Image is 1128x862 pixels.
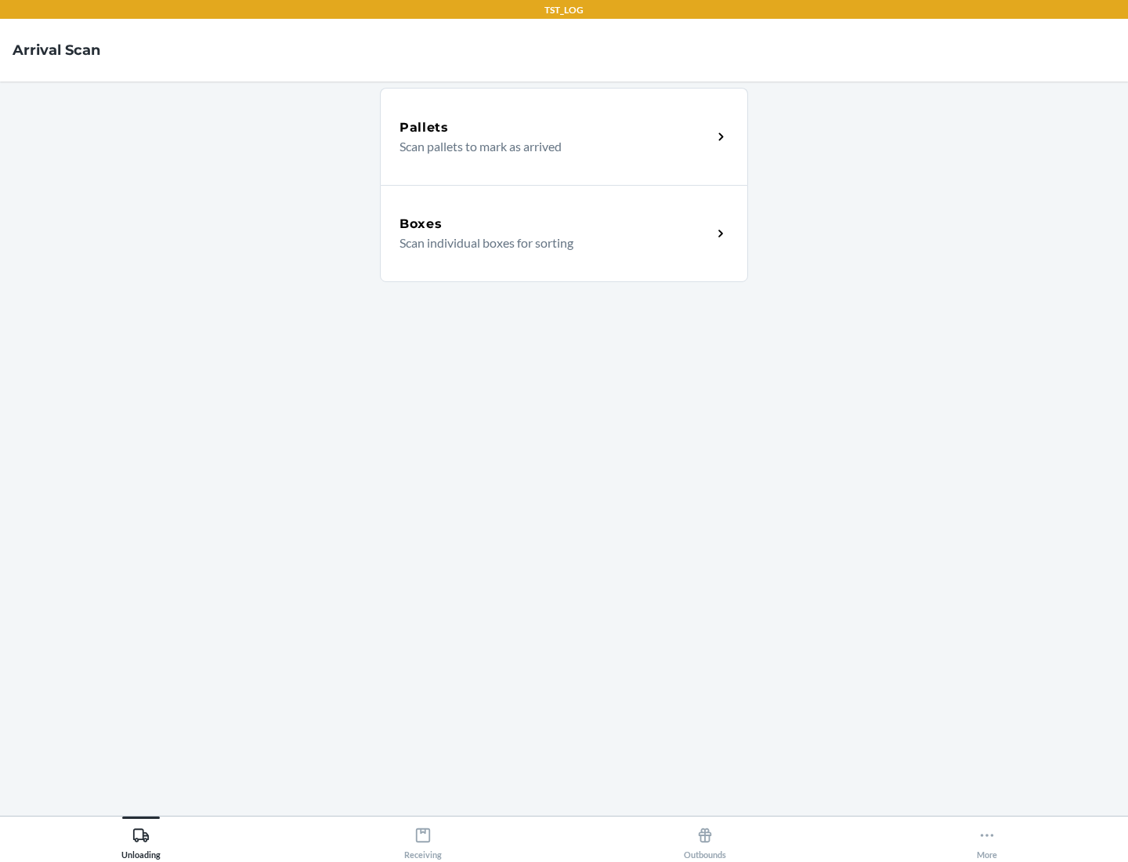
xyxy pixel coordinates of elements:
div: More [977,820,997,860]
div: Receiving [404,820,442,860]
a: PalletsScan pallets to mark as arrived [380,88,748,185]
div: Unloading [121,820,161,860]
div: Outbounds [684,820,726,860]
button: Outbounds [564,817,846,860]
p: TST_LOG [544,3,584,17]
p: Scan individual boxes for sorting [399,234,700,252]
a: BoxesScan individual boxes for sorting [380,185,748,282]
h4: Arrival Scan [13,40,100,60]
p: Scan pallets to mark as arrived [399,137,700,156]
h5: Boxes [399,215,443,234]
h5: Pallets [399,118,449,137]
button: More [846,817,1128,860]
button: Receiving [282,817,564,860]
